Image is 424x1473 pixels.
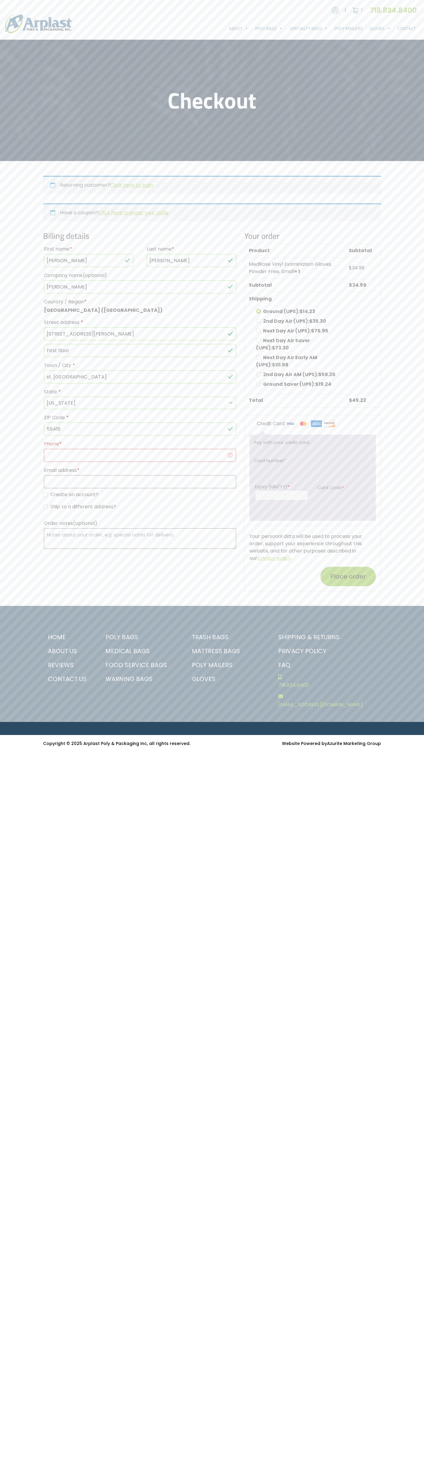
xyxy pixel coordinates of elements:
[370,5,419,15] a: 718.834.8400
[349,264,352,271] span: $
[318,371,322,378] span: $
[255,483,308,490] label: Expiry (MM/YY)
[43,672,93,686] a: Contact Us
[44,519,236,528] label: Order notes
[44,439,236,449] label: Phone
[327,740,381,747] a: Azurite Marketing Group
[273,691,381,711] a: [EMAIL_ADDRESS][DOMAIN_NAME]
[44,318,236,327] label: Street address
[331,22,366,35] a: Poly Mailers
[256,337,310,351] label: Next Day Air Saver (UPS):
[311,327,328,334] bdi: 76.95
[83,272,107,279] span: (optional)
[245,279,345,292] th: Subtotal
[187,658,266,672] a: Poly Mailers
[394,22,419,35] a: Contact
[309,318,326,325] bdi: 35.30
[349,282,352,289] span: $
[187,672,266,686] a: Gloves
[43,740,190,747] small: Copyright © 2025 Arplast Poly & Packaging Inc, all rights reserved.
[263,308,315,315] label: Ground (UPS):
[257,555,291,562] a: privacy policy
[187,630,266,644] a: Trash Bags
[101,658,180,672] a: Food Service Bags
[263,327,328,334] label: Next Day Air (UPS):
[315,381,319,388] span: $
[50,503,116,510] label: Ship to a different address?
[43,658,93,672] a: Reviews
[245,258,345,278] td: MedRose Vinyl Examination Gloves, Powder Free, Small
[43,644,93,658] a: About Us
[44,271,236,280] label: Company name
[254,439,372,446] p: Pay with your credit card.
[309,318,312,325] span: $
[252,22,286,35] a: Poly Bags
[311,327,314,334] span: $
[98,209,169,216] a: Click here to enter your code
[257,420,335,428] label: Credit Card
[44,466,236,475] label: Email address
[50,491,98,498] span: Create an account?
[294,268,300,275] strong: × 1
[263,371,336,378] label: 2nd Day Air AM (UPS):
[361,6,363,13] span: 1
[245,292,345,305] th: Shipping
[345,7,346,14] span: |
[44,307,162,314] strong: [GEOGRAPHIC_DATA] ([GEOGRAPHIC_DATA])
[349,397,352,404] span: $
[366,22,394,35] a: Gloves
[273,672,381,691] a: 718.834.8400
[263,318,326,325] label: 2nd Day Air (UPS):
[282,740,381,747] small: Website Powered by
[254,457,286,464] label: Card Number
[44,327,236,340] input: House number and street name
[5,14,72,33] img: logo
[44,413,236,423] label: ZIP Code
[245,244,345,257] th: Product
[44,361,236,370] label: Town / City
[272,344,289,351] bdi: 73.30
[110,182,153,189] a: Click here to login
[317,483,371,492] label: Card Code
[187,644,266,658] a: Mattress Bags
[320,567,376,586] button: Place order
[101,644,180,658] a: Medical Bags
[43,231,237,241] h3: Billing details
[273,644,381,658] a: Privacy Policy
[43,203,381,221] div: Have a coupon?
[43,176,381,194] div: Returning customer?
[245,394,345,407] th: Total
[315,381,331,388] bdi: 19.24
[299,308,303,315] span: $
[349,397,366,404] bdi: 49.22
[273,630,381,644] a: Shipping & Returns
[272,361,275,368] span: $
[272,361,289,368] bdi: 111.86
[345,244,380,257] th: Subtotal
[225,22,252,35] a: About
[101,630,180,644] a: Poly Bags
[244,231,381,241] h3: Your order
[43,630,93,644] a: Home
[44,387,236,397] label: State
[147,244,236,254] label: Last name
[101,672,180,686] a: Warning Bags
[43,87,381,114] h1: Checkout
[256,354,317,368] label: Next Day Air Early AM (UPS):
[44,244,133,254] label: First name
[263,381,331,388] label: Ground Saver (UPS):
[44,297,236,307] label: Country / Region
[273,658,381,672] a: FAQ
[285,420,335,427] img: card-logos.png
[73,520,97,527] span: (optional)
[349,264,364,271] bdi: 34.99
[272,344,275,351] span: $
[349,282,366,289] bdi: 34.99
[44,344,236,357] input: Apartment, suite, unit, etc. (optional)
[318,371,336,378] bdi: 59.26
[299,308,315,315] bdi: 14.23
[286,22,331,35] a: Specialty Bags
[249,533,376,562] p: Your personal data will be used to process your order, support your experience throughout this we...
